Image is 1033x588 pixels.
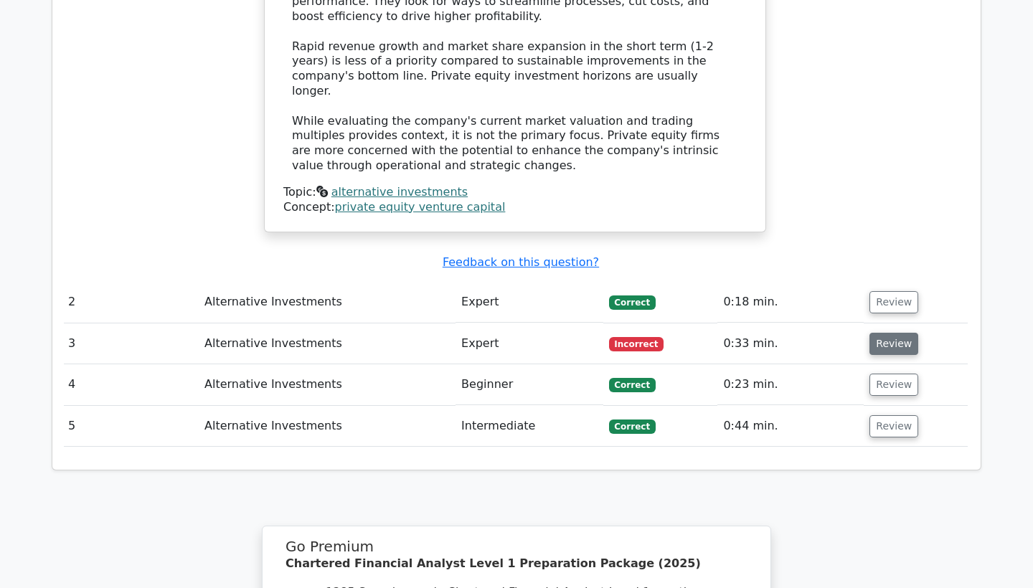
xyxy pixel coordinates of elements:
div: Topic: [283,185,747,200]
button: Review [869,374,918,396]
td: Expert [456,323,603,364]
td: 0:23 min. [717,364,864,405]
td: 4 [62,364,199,405]
button: Review [869,333,918,355]
a: private equity venture capital [335,200,506,214]
td: 3 [62,323,199,364]
td: Alternative Investments [199,323,456,364]
span: Correct [609,295,656,310]
td: 0:44 min. [717,406,864,447]
td: Alternative Investments [199,282,456,323]
td: Beginner [456,364,603,405]
td: 0:18 min. [717,282,864,323]
a: Feedback on this question? [443,255,599,269]
td: Intermediate [456,406,603,447]
td: Expert [456,282,603,323]
button: Review [869,291,918,313]
span: Correct [609,419,656,434]
span: Correct [609,378,656,392]
span: Incorrect [609,337,664,351]
button: Review [869,415,918,437]
td: 2 [62,282,199,323]
td: Alternative Investments [199,406,456,447]
td: Alternative Investments [199,364,456,405]
div: Concept: [283,200,747,215]
td: 0:33 min. [717,323,864,364]
a: alternative investments [331,185,468,199]
td: 5 [62,406,199,447]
